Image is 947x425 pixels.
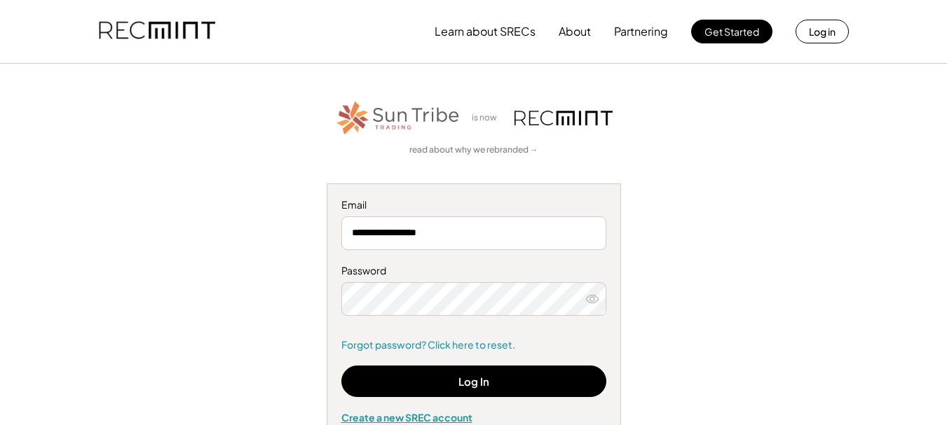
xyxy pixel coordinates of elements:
[341,198,606,212] div: Email
[468,112,507,124] div: is now
[99,8,215,55] img: recmint-logotype%403x.png
[796,20,849,43] button: Log in
[341,365,606,397] button: Log In
[691,20,772,43] button: Get Started
[341,411,606,424] div: Create a new SREC account
[409,144,538,156] a: read about why we rebranded →
[435,18,536,46] button: Learn about SRECs
[341,338,606,352] a: Forgot password? Click here to reset.
[341,264,606,278] div: Password
[614,18,668,46] button: Partnering
[515,111,613,125] img: recmint-logotype%403x.png
[335,99,461,137] img: STT_Horizontal_Logo%2B-%2BColor.png
[559,18,591,46] button: About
